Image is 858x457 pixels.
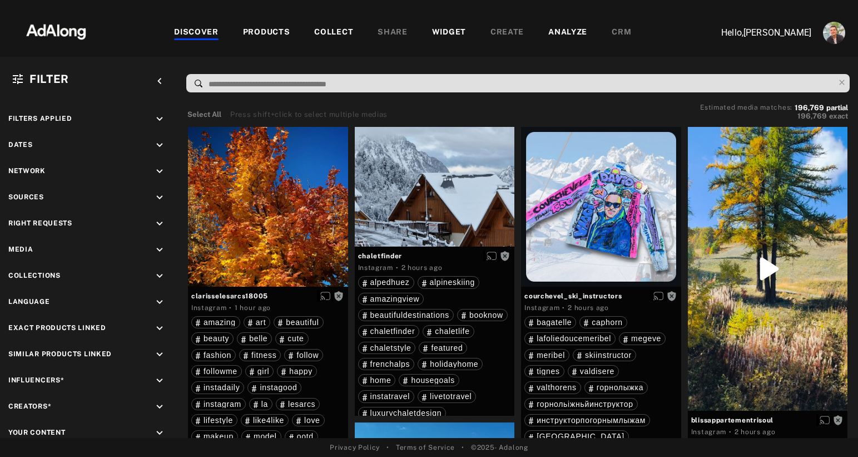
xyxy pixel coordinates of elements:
[401,264,443,272] time: 2025-10-14T11:30:24.000Z
[281,367,313,375] div: happy
[378,26,408,40] div: SHARE
[363,360,410,368] div: frenchalps
[592,318,623,327] span: caphorn
[204,334,229,343] span: beauty
[7,14,105,47] img: 63233d7d88ed69de3c212112c67096b6.png
[289,367,313,376] span: happy
[396,443,455,453] a: Terms of Service
[314,26,353,40] div: COLLECT
[8,141,33,149] span: Dates
[297,432,314,441] span: ootd
[8,298,50,306] span: Language
[257,367,269,376] span: girl
[251,351,276,360] span: fitness
[386,443,389,453] span: •
[363,376,391,384] div: home
[174,26,219,40] div: DISCOVER
[537,318,572,327] span: bagatelle
[358,263,393,273] div: Instagram
[260,383,297,392] span: instagood
[245,416,284,424] div: like4like
[529,416,646,424] div: инструкторпогорнымлыжам
[529,367,560,375] div: tignes
[529,335,611,342] div: lafoliedoucemeribel
[363,295,420,303] div: amazingview
[469,311,503,320] span: booknow
[204,318,236,327] span: amazing
[691,427,726,437] div: Instagram
[254,400,268,408] div: la
[253,416,284,425] span: like4like
[191,291,345,301] span: clarisselesarcs18005
[280,335,304,342] div: cute
[363,278,410,286] div: alpedhuez
[187,109,221,120] button: Select All
[204,400,241,409] span: instagram
[196,335,229,342] div: beauty
[631,334,661,343] span: megeve
[8,115,72,122] span: Filters applied
[537,351,565,360] span: meribel
[422,278,475,286] div: alpineskiing
[261,400,268,409] span: la
[153,296,166,308] i: keyboard_arrow_down
[529,433,624,440] div: куршавель
[572,367,614,375] div: valdisere
[363,344,411,352] div: chaletstyle
[432,26,466,40] div: WIDGET
[435,327,469,336] span: chaletlife
[8,350,112,358] span: Similar Products Linked
[153,348,166,361] i: keyboard_arrow_down
[196,367,237,375] div: followme
[196,384,240,391] div: instadaily
[248,318,266,326] div: art
[204,432,234,441] span: makeup
[580,367,614,376] span: valdisere
[244,351,276,359] div: fitness
[196,351,231,359] div: fashion
[430,278,475,287] span: alpineskiing
[8,324,106,332] span: Exact Products Linked
[196,400,241,408] div: instagram
[249,334,267,343] span: belle
[370,311,449,320] span: beautifuldestinations
[8,429,65,436] span: Your Content
[370,278,410,287] span: alpedhuez
[820,19,848,47] button: Account settings
[537,383,577,392] span: valthorens
[568,304,609,312] time: 2025-10-14T11:16:53.000Z
[363,327,415,335] div: chaletfinder
[370,376,391,385] span: home
[370,392,410,401] span: instatravel
[524,303,559,313] div: Instagram
[403,376,455,384] div: housegoals
[334,292,344,299] span: Rights not requested
[153,401,166,413] i: keyboard_arrow_down
[191,303,226,313] div: Instagram
[304,416,320,425] span: love
[430,360,478,368] span: holidayhome
[296,351,319,360] span: follow
[286,318,319,327] span: beautiful
[8,245,33,253] span: Media
[700,104,792,111] span: Estimated media matches:
[537,334,611,343] span: lafoliedoucemeribel
[584,318,623,326] div: caphorn
[196,416,233,424] div: lifestyle
[411,376,455,385] span: housegoals
[363,392,410,400] div: instatravel
[8,193,44,201] span: Sources
[370,327,415,336] span: chaletfinder
[597,383,643,392] span: горнолыжка
[797,112,827,120] span: 196,769
[204,367,237,376] span: followme
[691,415,845,425] span: blissappartementrisoul
[548,26,587,40] div: ANALYZE
[529,400,633,408] div: горнольiжньйинструктор
[8,167,46,175] span: Network
[153,244,166,256] i: keyboard_arrow_down
[529,384,577,391] div: valthorens
[230,109,388,120] div: Press shift+click to select multiple medias
[529,351,565,359] div: meribel
[153,270,166,282] i: keyboard_arrow_down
